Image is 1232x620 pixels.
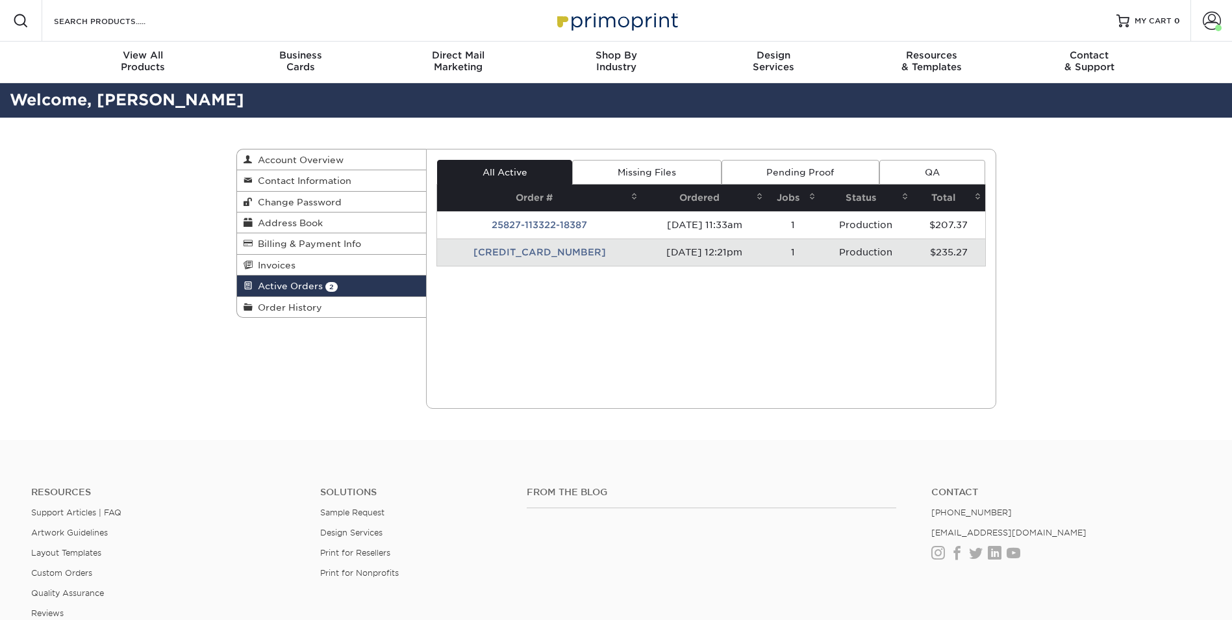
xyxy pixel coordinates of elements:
[1011,49,1168,61] span: Contact
[379,49,537,61] span: Direct Mail
[695,42,853,83] a: DesignServices
[820,185,913,211] th: Status
[1011,42,1168,83] a: Contact& Support
[221,49,379,61] span: Business
[31,608,64,618] a: Reviews
[53,13,179,29] input: SEARCH PRODUCTS.....
[437,211,642,239] td: 25827-113322-18387
[237,149,427,170] a: Account Overview
[820,211,913,239] td: Production
[31,588,104,598] a: Quality Assurance
[253,260,295,270] span: Invoices
[237,170,427,191] a: Contact Information
[64,49,222,61] span: View All
[320,568,399,578] a: Print for Nonprofits
[64,42,222,83] a: View AllProducts
[572,160,721,185] a: Missing Files
[767,211,819,239] td: 1
[437,239,642,266] td: [CREDIT_CARD_NUMBER]
[221,42,379,83] a: BusinessCards
[912,211,985,239] td: $207.37
[31,548,101,558] a: Layout Templates
[253,155,344,165] span: Account Overview
[379,42,537,83] a: Direct MailMarketing
[722,160,879,185] a: Pending Proof
[237,297,427,317] a: Order History
[642,185,767,211] th: Ordered
[31,568,92,578] a: Custom Orders
[31,487,301,498] h4: Resources
[853,49,1011,61] span: Resources
[237,213,427,233] a: Address Book
[320,528,383,537] a: Design Services
[437,160,572,185] a: All Active
[1135,16,1172,27] span: MY CART
[912,239,985,266] td: $235.27
[767,239,819,266] td: 1
[320,487,507,498] h4: Solutions
[853,49,1011,73] div: & Templates
[931,508,1012,517] a: [PHONE_NUMBER]
[695,49,853,73] div: Services
[253,197,342,207] span: Change Password
[437,185,642,211] th: Order #
[237,233,427,254] a: Billing & Payment Info
[64,49,222,73] div: Products
[931,528,1087,537] a: [EMAIL_ADDRESS][DOMAIN_NAME]
[912,185,985,211] th: Total
[253,175,351,186] span: Contact Information
[931,487,1201,498] a: Contact
[253,239,361,249] span: Billing & Payment Info
[820,239,913,266] td: Production
[325,282,338,292] span: 2
[320,508,384,517] a: Sample Request
[31,528,108,537] a: Artwork Guidelines
[642,211,767,239] td: [DATE] 11:33am
[1011,49,1168,73] div: & Support
[642,239,767,266] td: [DATE] 12:21pm
[221,49,379,73] div: Cards
[237,276,427,296] a: Active Orders 2
[537,49,695,61] span: Shop By
[551,6,681,34] img: Primoprint
[695,49,853,61] span: Design
[237,255,427,276] a: Invoices
[253,302,322,313] span: Order History
[1174,16,1180,25] span: 0
[253,218,323,228] span: Address Book
[537,42,695,83] a: Shop ByIndustry
[320,548,390,558] a: Print for Resellers
[31,508,121,517] a: Support Articles | FAQ
[527,487,896,498] h4: From the Blog
[379,49,537,73] div: Marketing
[537,49,695,73] div: Industry
[879,160,985,185] a: QA
[237,192,427,213] a: Change Password
[767,185,819,211] th: Jobs
[253,281,323,291] span: Active Orders
[853,42,1011,83] a: Resources& Templates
